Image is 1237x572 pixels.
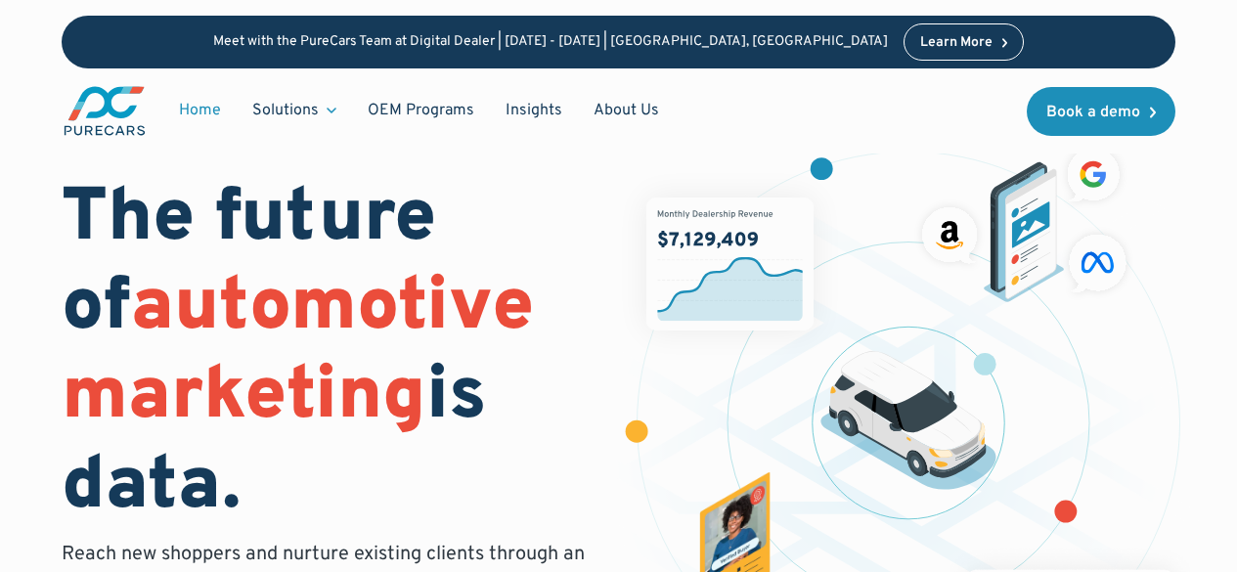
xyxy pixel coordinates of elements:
a: Insights [490,92,578,129]
a: Home [163,92,237,129]
span: automotive marketing [62,262,534,445]
h1: The future of is data. [62,176,595,533]
a: OEM Programs [352,92,490,129]
div: Book a demo [1046,105,1140,120]
p: Meet with the PureCars Team at Digital Dealer | [DATE] - [DATE] | [GEOGRAPHIC_DATA], [GEOGRAPHIC_... [213,34,888,51]
div: Learn More [920,36,993,50]
a: Learn More [904,23,1025,61]
div: Solutions [237,92,352,129]
img: chart showing monthly dealership revenue of $7m [646,198,814,331]
a: main [62,84,148,138]
a: Book a demo [1027,87,1175,136]
a: About Us [578,92,675,129]
img: ads on social media and advertising partners [914,141,1134,302]
img: illustration of a vehicle [820,351,996,490]
img: purecars logo [62,84,148,138]
div: Solutions [252,100,319,121]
